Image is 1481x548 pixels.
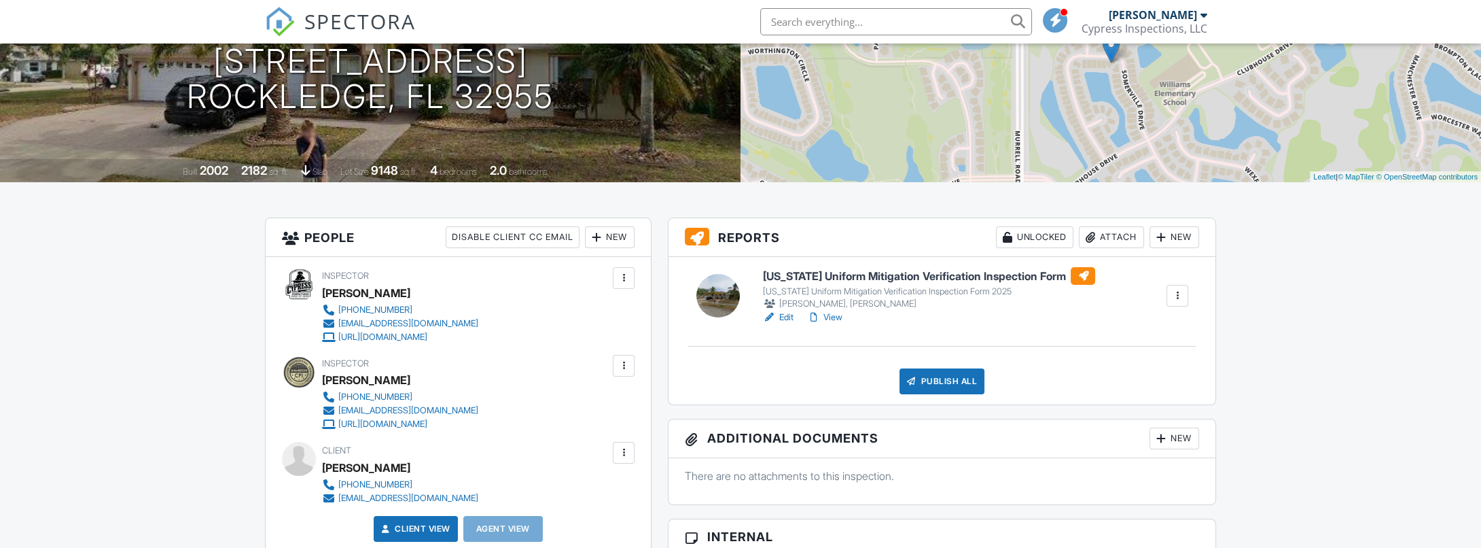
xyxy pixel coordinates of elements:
div: Unlocked [996,226,1073,248]
a: [PHONE_NUMBER] [322,390,478,404]
span: Built [183,167,198,177]
div: [EMAIL_ADDRESS][DOMAIN_NAME] [338,493,478,504]
div: [PHONE_NUMBER] [338,392,412,403]
div: [URL][DOMAIN_NAME] [338,332,427,343]
span: slab [313,167,327,177]
div: 9148 [371,163,398,177]
span: Inspector [322,271,369,281]
div: Disable Client CC Email [446,226,579,248]
span: sq.ft. [400,167,417,177]
a: View [806,311,842,324]
div: 2.0 [490,163,507,177]
a: [EMAIL_ADDRESS][DOMAIN_NAME] [322,492,478,505]
div: 2182 [241,163,267,177]
div: [EMAIL_ADDRESS][DOMAIN_NAME] [338,318,478,329]
div: [URL][DOMAIN_NAME] [338,419,427,430]
h3: People [266,218,651,257]
h6: [US_STATE] Uniform Mitigation Verification Inspection Form [762,267,1095,285]
div: New [1149,226,1199,248]
h1: [STREET_ADDRESS] Rockledge, FL 32955 [187,44,554,116]
div: Cypress Inspections, LLC [1082,22,1207,35]
div: 4 [430,163,438,177]
div: Attach [1079,226,1144,248]
img: The Best Home Inspection Software - Spectora [265,7,295,37]
div: [PHONE_NUMBER] [338,479,412,490]
a: [PHONE_NUMBER] [322,303,478,317]
div: 2002 [200,163,228,177]
div: New [585,226,635,248]
span: bathrooms [509,167,548,177]
a: [US_STATE] Uniform Mitigation Verification Inspection Form [US_STATE] Uniform Mitigation Verifica... [762,267,1095,311]
a: SPECTORA [265,18,416,47]
input: Search everything... [760,8,1032,35]
div: New [1149,428,1199,449]
div: [PERSON_NAME], [PERSON_NAME] [762,297,1095,311]
div: | [1310,171,1481,183]
span: Inspector [322,358,369,369]
div: [PERSON_NAME] [1109,8,1197,22]
div: [PERSON_NAME] [322,458,410,478]
h3: Additional Documents [668,419,1215,458]
a: [URL][DOMAIN_NAME] [322,330,478,344]
a: Client View [378,522,450,536]
a: Leaflet [1313,173,1336,181]
div: [EMAIL_ADDRESS][DOMAIN_NAME] [338,405,478,416]
span: Lot Size [340,167,369,177]
div: [PERSON_NAME] [322,283,410,303]
a: Edit [762,311,793,324]
a: [EMAIL_ADDRESS][DOMAIN_NAME] [322,404,478,417]
a: [URL][DOMAIN_NAME] [322,417,478,431]
p: There are no attachments to this inspection. [685,468,1199,483]
span: sq. ft. [269,167,288,177]
div: [PHONE_NUMBER] [338,305,412,315]
a: [PHONE_NUMBER] [322,478,478,492]
a: [EMAIL_ADDRESS][DOMAIN_NAME] [322,317,478,330]
span: Client [322,445,351,456]
span: bedrooms [440,167,477,177]
a: © MapTiler [1338,173,1374,181]
a: © OpenStreetMap contributors [1376,173,1478,181]
h3: Reports [668,218,1215,257]
div: Publish All [899,369,984,394]
div: [PERSON_NAME] [322,370,410,390]
div: [US_STATE] Uniform Mitigation Verification Inspection Form 2025 [762,286,1095,297]
span: SPECTORA [304,7,416,35]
